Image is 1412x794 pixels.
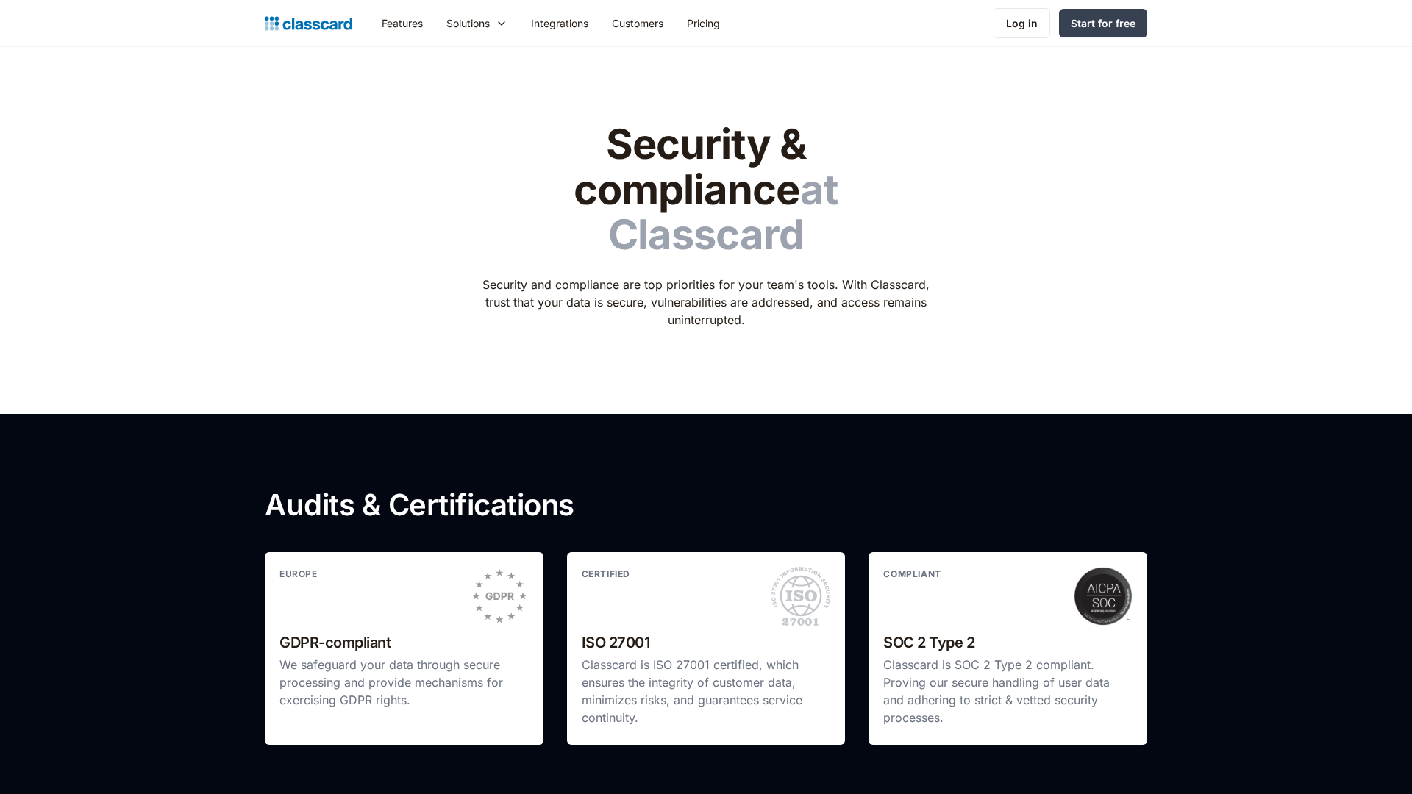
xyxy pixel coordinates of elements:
[265,13,352,34] a: Logo
[600,7,675,40] a: Customers
[883,630,1133,656] h2: SOC 2 Type 2
[279,567,470,581] p: europe
[519,7,600,40] a: Integrations
[279,630,529,656] h2: GDPR-compliant
[1006,15,1038,31] div: Log in
[473,122,940,258] h1: Security & compliance
[1059,9,1147,37] a: Start for free
[675,7,732,40] a: Pricing
[883,656,1133,726] p: Classcard is SOC 2 Type 2 compliant. Proving our secure handling of user data and adhering to str...
[279,656,529,709] p: We safeguard your data through secure processing and provide mechanisms for exercising GDPR rights.
[370,7,435,40] a: Features
[608,165,838,260] span: at Classcard
[435,7,519,40] div: Solutions
[582,568,630,579] strong: CERTIFIED
[994,8,1050,38] a: Log in
[883,568,941,579] strong: COMPLIANT
[473,276,940,329] p: Security and compliance are top priorities for your team's tools. With Classcard, trust that your...
[582,630,831,656] h2: ISO 27001
[446,15,490,31] div: Solutions
[1071,15,1135,31] div: Start for free
[582,656,831,726] p: Classcard is ISO 27001 certified, which ensures the integrity of customer data, minimizes risks, ...
[265,487,732,523] h2: Audits & Certifications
